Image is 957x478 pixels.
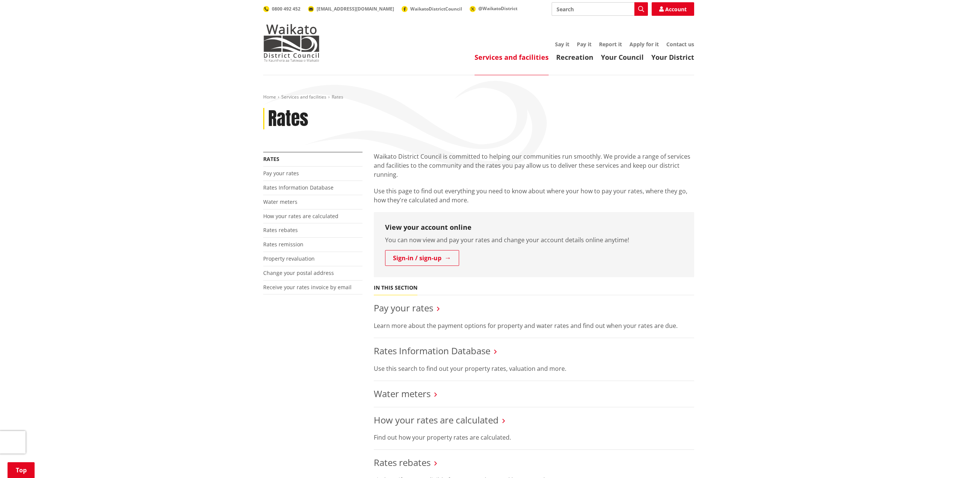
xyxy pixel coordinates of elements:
[555,41,569,48] a: Say it
[577,41,591,48] a: Pay it
[263,170,299,177] a: Pay your rates
[385,250,459,266] a: Sign-in / sign-up
[556,53,593,62] a: Recreation
[8,462,35,478] a: Top
[374,321,694,330] p: Learn more about the payment options for property and water rates and find out when your rates ar...
[402,6,462,12] a: WaikatoDistrictCouncil
[629,41,659,48] a: Apply for it
[272,6,300,12] span: 0800 492 452
[601,53,644,62] a: Your Council
[666,41,694,48] a: Contact us
[263,255,315,262] a: Property revaluation
[374,387,431,400] a: Water meters
[268,108,308,130] h1: Rates
[470,5,517,12] a: @WaikatoDistrict
[374,414,499,426] a: How your rates are calculated
[374,302,433,314] a: Pay your rates
[385,235,683,244] p: You can now view and pay your rates and change your account details online anytime!
[651,53,694,62] a: Your District
[374,152,694,179] p: Waikato District Council is committed to helping our communities run smoothly. We provide a range...
[374,364,694,373] p: Use this search to find out your property rates, valuation and more.
[263,284,352,291] a: Receive your rates invoice by email
[599,41,622,48] a: Report it
[263,184,334,191] a: Rates Information Database
[552,2,648,16] input: Search input
[374,456,431,469] a: Rates rebates
[374,344,490,357] a: Rates Information Database
[263,198,297,205] a: Water meters
[263,241,303,248] a: Rates remission
[332,94,343,100] span: Rates
[263,269,334,276] a: Change your postal address
[410,6,462,12] span: WaikatoDistrictCouncil
[478,5,517,12] span: @WaikatoDistrict
[263,24,320,62] img: Waikato District Council - Te Kaunihera aa Takiwaa o Waikato
[317,6,394,12] span: [EMAIL_ADDRESS][DOMAIN_NAME]
[281,94,326,100] a: Services and facilities
[374,285,417,291] h5: In this section
[475,53,549,62] a: Services and facilities
[263,212,338,220] a: How your rates are calculated
[263,94,694,100] nav: breadcrumb
[374,433,694,442] p: Find out how your property rates are calculated.
[263,226,298,234] a: Rates rebates
[263,94,276,100] a: Home
[652,2,694,16] a: Account
[385,223,683,232] h3: View your account online
[263,6,300,12] a: 0800 492 452
[308,6,394,12] a: [EMAIL_ADDRESS][DOMAIN_NAME]
[374,187,694,205] p: Use this page to find out everything you need to know about where your how to pay your rates, whe...
[263,155,279,162] a: Rates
